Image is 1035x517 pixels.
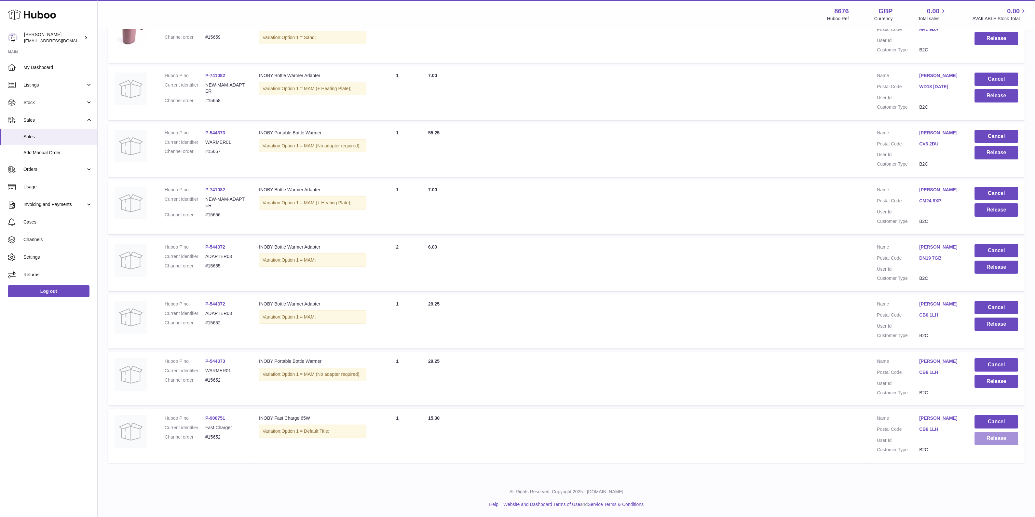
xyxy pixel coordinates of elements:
[8,285,89,297] a: Log out
[974,146,1018,159] button: Release
[919,426,961,432] a: CB6 1LH
[373,123,422,177] td: 1
[972,7,1027,22] a: 0.00 AVAILABLE Stock Total
[373,9,422,63] td: 1
[205,196,246,209] dd: NEW-MAM-ADAPTER
[428,244,437,250] span: 6.00
[23,254,92,260] span: Settings
[877,152,919,158] dt: User Id
[919,301,961,307] a: [PERSON_NAME]
[165,82,205,94] dt: Current identifier
[919,244,961,250] a: [PERSON_NAME]
[428,359,440,364] span: 29.25
[877,73,919,80] dt: Name
[919,415,961,421] a: [PERSON_NAME]
[877,95,919,101] dt: User Id
[919,187,961,193] a: [PERSON_NAME]
[103,489,1030,495] p: All Rights Reserved. Copyright 2025 - [DOMAIN_NAME]
[919,369,961,375] a: CB6 1LH
[259,310,366,324] div: Variation:
[165,377,205,383] dt: Channel order
[877,84,919,91] dt: Postal Code
[23,100,86,106] span: Stock
[918,7,947,22] a: 0.00 Total sales
[205,148,246,155] dd: #15657
[877,104,919,110] dt: Customer Type
[974,375,1018,388] button: Release
[972,16,1027,22] span: AVAILABLE Stock Total
[919,447,961,453] dd: B2C
[259,368,366,381] div: Variation:
[24,32,83,44] div: [PERSON_NAME]
[919,390,961,396] dd: B2C
[165,263,205,269] dt: Channel order
[974,187,1018,200] button: Cancel
[115,358,147,391] img: no-photo.jpg
[23,64,92,71] span: My Dashboard
[974,32,1018,45] button: Release
[877,333,919,339] dt: Customer Type
[428,130,440,135] span: 55.25
[205,263,246,269] dd: #15655
[115,187,147,219] img: no-photo.jpg
[24,38,96,43] span: [EMAIL_ADDRESS][DOMAIN_NAME]
[877,437,919,443] dt: User Id
[373,409,422,463] td: 1
[281,200,351,205] span: Option 1 = MAM (+ Heating Plate);
[165,196,205,209] dt: Current identifier
[259,253,366,267] div: Variation:
[373,352,422,406] td: 1
[165,244,205,250] dt: Huboo P no
[878,7,892,16] strong: GBP
[974,130,1018,143] button: Cancel
[259,139,366,153] div: Variation:
[974,203,1018,217] button: Release
[165,73,205,79] dt: Huboo P no
[23,272,92,278] span: Returns
[373,180,422,234] td: 1
[877,415,919,423] dt: Name
[23,82,86,88] span: Listings
[919,358,961,364] a: [PERSON_NAME]
[919,312,961,318] a: CB6 1LH
[919,161,961,167] dd: B2C
[205,244,225,250] a: P-544372
[165,425,205,431] dt: Current identifier
[877,130,919,138] dt: Name
[974,73,1018,86] button: Cancel
[877,323,919,329] dt: User Id
[205,425,246,431] dd: Fast Charger
[205,82,246,94] dd: NEW-MAM-ADAPTER
[877,426,919,434] dt: Postal Code
[503,502,580,507] a: Website and Dashboard Terms of Use
[281,257,316,263] span: Option 1 = MAM;
[974,261,1018,274] button: Release
[259,425,366,438] div: Variation:
[205,301,225,306] a: P-544372
[927,7,940,16] span: 0.00
[23,201,86,208] span: Invoicing and Payments
[165,130,205,136] dt: Huboo P no
[877,369,919,377] dt: Postal Code
[919,104,961,110] dd: B2C
[259,73,366,79] div: INOBY Bottle Warmer Adapter
[428,73,437,78] span: 7.00
[877,390,919,396] dt: Customer Type
[281,429,329,434] span: Option 1 = Default Title;
[259,358,366,364] div: INOBY Portable Bottle Warmer
[205,359,225,364] a: P-544373
[205,130,225,135] a: P-544373
[877,447,919,453] dt: Customer Type
[165,301,205,307] dt: Huboo P no
[974,318,1018,331] button: Release
[877,358,919,366] dt: Name
[281,143,361,148] span: Option 1 = MAM (No adapter required);
[165,34,205,40] dt: Channel order
[205,310,246,317] dd: ADAPTER03
[919,141,961,147] a: CV6 2DU
[877,198,919,206] dt: Postal Code
[877,218,919,224] dt: Customer Type
[23,134,92,140] span: Sales
[974,89,1018,102] button: Release
[877,312,919,320] dt: Postal Code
